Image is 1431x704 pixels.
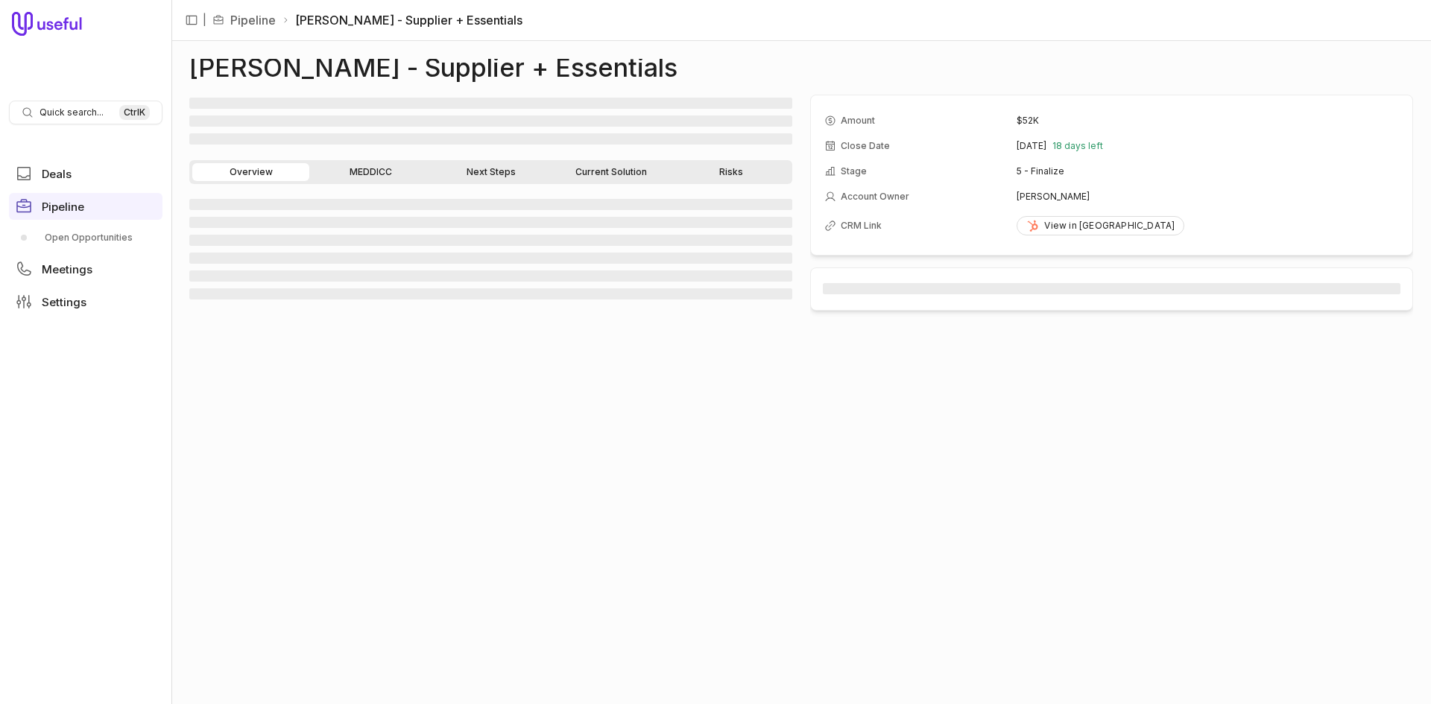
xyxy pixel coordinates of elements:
[1052,140,1103,152] span: 18 days left
[189,59,677,77] h1: [PERSON_NAME] - Supplier + Essentials
[9,256,162,282] a: Meetings
[180,9,203,31] button: Collapse sidebar
[1026,220,1175,232] div: View in [GEOGRAPHIC_DATA]
[230,11,276,29] a: Pipeline
[9,160,162,187] a: Deals
[189,199,792,210] span: ‌
[432,163,549,181] a: Next Steps
[841,191,909,203] span: Account Owner
[189,115,792,127] span: ‌
[9,193,162,220] a: Pipeline
[312,163,429,181] a: MEDDICC
[552,163,669,181] a: Current Solution
[282,11,522,29] li: [PERSON_NAME] - Supplier + Essentials
[119,105,150,120] kbd: Ctrl K
[841,140,890,152] span: Close Date
[1017,109,1399,133] td: $52K
[189,270,792,282] span: ‌
[672,163,789,181] a: Risks
[42,201,84,212] span: Pipeline
[841,115,875,127] span: Amount
[9,288,162,315] a: Settings
[189,98,792,109] span: ‌
[42,296,86,308] span: Settings
[841,165,867,177] span: Stage
[1017,159,1399,183] td: 5 - Finalize
[1017,185,1399,209] td: [PERSON_NAME]
[189,217,792,228] span: ‌
[189,253,792,264] span: ‌
[189,288,792,299] span: ‌
[9,226,162,250] div: Pipeline submenu
[823,283,1400,294] span: ‌
[189,133,792,145] span: ‌
[40,107,104,118] span: Quick search...
[42,168,72,180] span: Deals
[192,163,309,181] a: Overview
[203,11,206,29] span: |
[42,264,92,275] span: Meetings
[1017,140,1046,152] time: [DATE]
[1017,216,1184,235] a: View in [GEOGRAPHIC_DATA]
[189,235,792,246] span: ‌
[9,226,162,250] a: Open Opportunities
[841,220,882,232] span: CRM Link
